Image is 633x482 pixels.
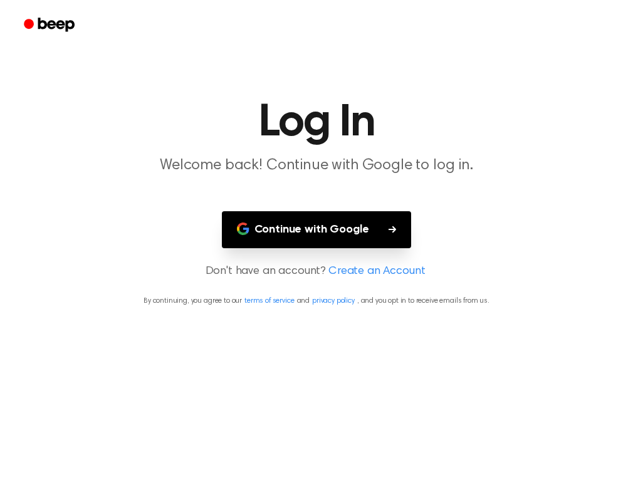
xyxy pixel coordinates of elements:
p: Don't have an account? [15,263,618,280]
p: By continuing, you agree to our and , and you opt in to receive emails from us. [15,295,618,306]
p: Welcome back! Continue with Google to log in. [76,155,557,176]
a: terms of service [244,297,294,305]
a: privacy policy [312,297,355,305]
button: Continue with Google [222,211,412,248]
a: Create an Account [328,263,425,280]
h1: Log In [15,100,618,145]
a: Beep [15,13,86,38]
